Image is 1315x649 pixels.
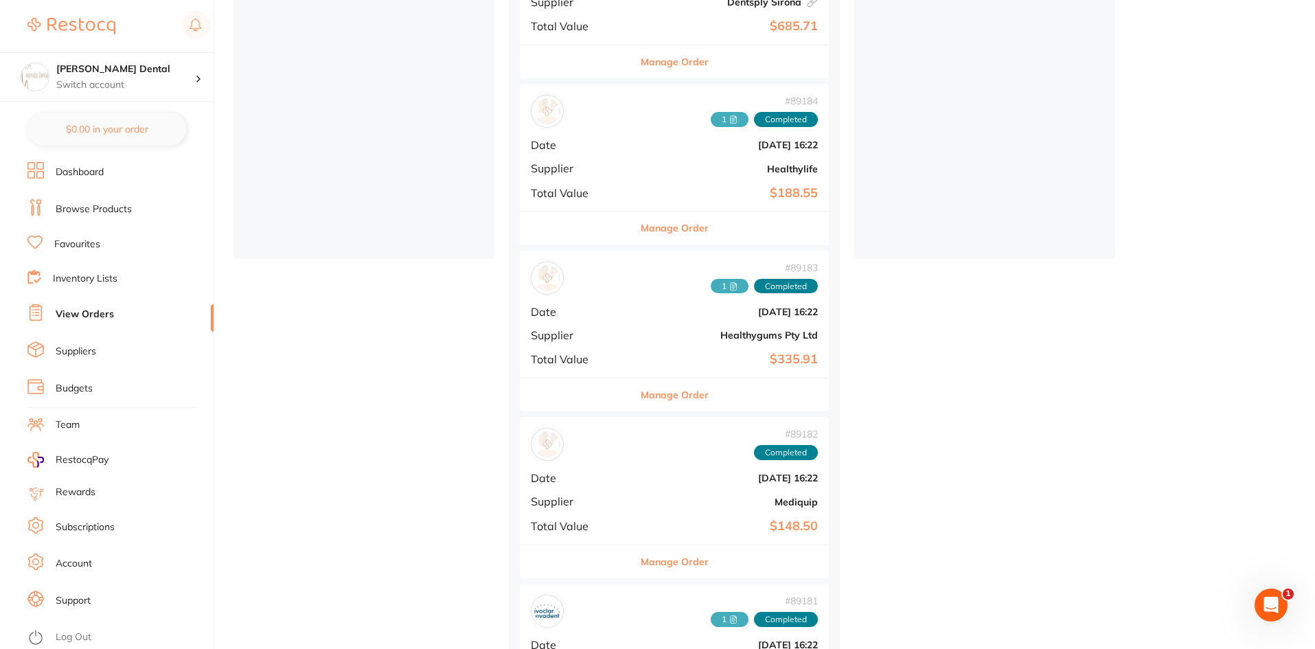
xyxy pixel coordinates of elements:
a: Support [56,594,91,608]
b: [DATE] 16:22 [634,472,818,483]
a: Account [56,557,92,571]
b: Healthygums Pty Ltd [634,330,818,341]
span: Date [531,139,623,151]
span: Completed [754,279,818,294]
a: View Orders [56,308,114,321]
a: Subscriptions [56,521,115,534]
span: Supplier [531,495,623,508]
span: Received [711,112,748,127]
b: $335.91 [634,352,818,367]
span: # 89183 [711,262,818,273]
span: Completed [754,112,818,127]
a: Team [56,418,80,432]
img: Restocq Logo [27,18,115,34]
a: Dashboard [56,166,104,179]
span: # 89184 [711,95,818,106]
span: # 89182 [754,429,818,440]
a: Favourites [54,238,100,251]
span: Supplier [531,162,623,174]
button: Manage Order [641,545,709,578]
span: Date [531,472,623,484]
a: Suppliers [56,345,96,358]
img: Ivoclar Vivadent [534,598,560,624]
p: Switch account [56,78,195,92]
b: $188.55 [634,186,818,201]
span: Completed [754,612,818,627]
span: RestocqPay [56,453,108,467]
button: Manage Order [641,212,709,244]
button: $0.00 in your order [27,113,186,146]
b: [DATE] 16:22 [634,306,818,317]
img: Healthygums Pty Ltd [534,265,560,291]
a: Budgets [56,382,93,396]
button: Manage Order [641,378,709,411]
b: Healthylife [634,163,818,174]
span: Received [711,612,748,627]
b: $685.71 [634,19,818,34]
span: Total Value [531,353,623,365]
a: Browse Products [56,203,132,216]
img: Mediquip [534,431,560,457]
span: Total Value [531,187,623,199]
img: Healthylife [534,98,560,124]
b: $148.50 [634,519,818,534]
img: Hornsby Dental [21,63,49,91]
img: RestocqPay [27,452,44,468]
span: # 89181 [711,595,818,606]
button: Manage Order [641,45,709,78]
span: Total Value [531,20,623,32]
b: Mediquip [634,497,818,508]
a: Log Out [56,630,91,644]
span: 1 [1283,589,1294,600]
span: Total Value [531,520,623,532]
a: Rewards [56,486,95,499]
b: [DATE] 16:22 [634,139,818,150]
span: Date [531,306,623,318]
span: Completed [754,445,818,460]
iframe: Intercom live chat [1255,589,1288,622]
a: Restocq Logo [27,10,115,42]
span: Supplier [531,329,623,341]
a: Inventory Lists [53,272,117,286]
button: Log Out [27,627,209,649]
h4: Hornsby Dental [56,62,195,76]
span: Received [711,279,748,294]
a: RestocqPay [27,452,108,468]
